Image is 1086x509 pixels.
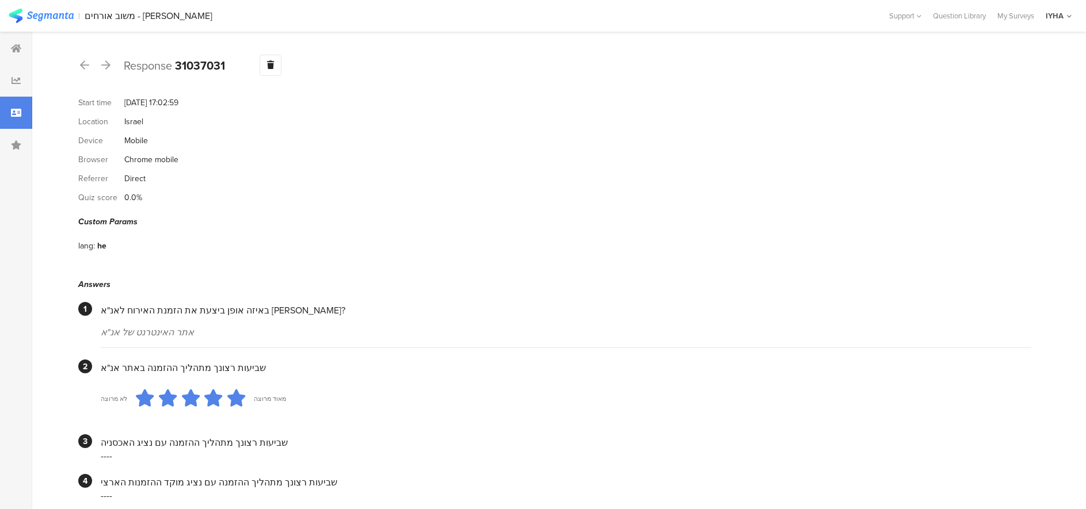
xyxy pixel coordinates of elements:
div: לא מרוצה [101,394,127,403]
div: אתר האינטרנט של אנ"א [101,326,1031,339]
div: Location [78,116,124,128]
div: IYHA [1046,10,1064,21]
div: Direct [124,173,146,185]
div: [DATE] 17:02:59 [124,97,178,109]
div: משוב אורחים - [PERSON_NAME] [85,10,212,21]
a: My Surveys [992,10,1040,21]
div: 1 [78,302,92,316]
div: Israel [124,116,143,128]
div: Start time [78,97,124,109]
div: ---- [101,489,1031,502]
div: he [97,240,106,252]
div: Browser [78,154,124,166]
div: שביעות רצונך מתהליך ההזמנה עם נציג האכסניה [101,436,1031,449]
div: Device [78,135,124,147]
b: 31037031 [175,57,225,74]
div: lang: [78,240,97,252]
img: segmanta logo [9,9,74,23]
div: Custom Params [78,216,1031,228]
div: Referrer [78,173,124,185]
div: 2 [78,359,92,373]
div: Support [889,7,921,25]
div: 3 [78,434,92,448]
div: מאוד מרוצה [254,394,286,403]
div: Answers [78,278,1031,290]
div: ---- [101,449,1031,462]
div: Chrome mobile [124,154,178,166]
div: Quiz score [78,192,124,204]
div: Mobile [124,135,148,147]
span: Response [124,57,172,74]
div: | [78,9,80,22]
a: Question Library [927,10,992,21]
div: שביעות רצונך מתהליך ההזמנה באתר אנ"א [101,361,1031,374]
div: באיזה אופן ביצעת את הזמנת האירוח לאנ"א [PERSON_NAME]? [101,304,1031,317]
div: שביעות רצונך מתהליך ההזמנה עם נציג מוקד ההזמנות הארצי [101,476,1031,489]
div: 0.0% [124,192,142,204]
div: 4 [78,474,92,488]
